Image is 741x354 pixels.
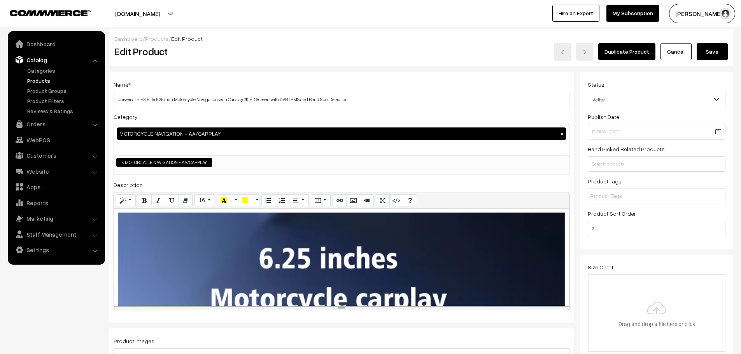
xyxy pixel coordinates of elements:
a: Products [25,77,102,85]
button: Link (CTRL+K) [333,194,347,207]
a: Customers [10,148,102,162]
label: Publish Date [588,113,619,121]
button: Ordered list (CTRL+SHIFT+NUM8) [275,194,289,207]
input: Enter Number [588,221,725,236]
a: Apps [10,180,102,194]
a: Hire an Expert [552,5,599,22]
img: COMMMERCE [10,10,91,16]
div: resize [114,306,569,310]
button: Full Screen [376,194,390,207]
button: Italic (CTRL+I) [151,194,165,207]
button: Paragraph [289,194,308,207]
button: More Color [252,194,259,207]
input: Product Tags [590,192,658,201]
a: Dashboard [114,35,143,42]
div: / / [114,35,728,43]
label: Description [114,181,143,189]
button: [PERSON_NAME] [669,4,735,23]
a: COMMMERCE [10,8,78,17]
button: Unordered list (CTRL+SHIFT+NUM7) [261,194,275,207]
a: Catalog [10,53,102,67]
button: Picture [346,194,360,207]
button: Background Color [238,194,252,207]
button: × [559,130,566,137]
a: Reviews & Ratings [25,107,102,115]
a: Product Filters [25,97,102,105]
label: Status [588,80,604,89]
a: Product Groups [25,87,102,95]
label: Size Chart [588,263,613,271]
label: Product Sort Order [588,209,636,218]
label: Product Images [114,337,154,345]
a: WebPOS [10,133,102,147]
a: Website [10,164,102,178]
button: Help [403,194,417,207]
span: Active [588,93,725,106]
a: Duplicate Product [598,43,655,60]
label: Hand Picked Related Products [588,145,665,153]
div: MOTORCYCLE NAVIGATION - AA/CARPLAY [117,127,566,140]
label: Name [114,80,131,89]
a: Staff Management [10,227,102,241]
button: Underline (CTRL+U) [165,194,179,207]
button: Code View [389,194,403,207]
button: Save [697,43,728,60]
img: left-arrow.png [560,50,565,54]
a: Categories [25,66,102,75]
a: Orders [10,117,102,131]
a: Marketing [10,211,102,225]
a: Settings [10,243,102,257]
img: user [720,8,731,19]
button: Font Size [194,194,215,207]
span: Edit Product [171,35,203,42]
button: Recent Color [217,194,231,207]
button: Style [116,194,136,207]
h2: Edit Product [114,45,363,58]
input: Name [114,92,569,107]
button: Video [360,194,374,207]
input: Search products [588,156,725,172]
a: My Subscription [606,5,659,22]
label: Product Tags [588,177,622,185]
a: Cancel [660,43,692,60]
button: Bold (CTRL+B) [138,194,152,207]
span: Active [588,92,725,107]
button: Remove Font Style (CTRL+\) [179,194,193,207]
button: [DOMAIN_NAME] [88,4,187,23]
a: Reports [10,196,102,210]
input: Publish Date [588,124,725,140]
img: right-arrow.png [582,50,587,54]
a: Products [145,35,169,42]
a: Dashboard [10,37,102,51]
span: 16 [199,197,205,203]
button: More Color [231,194,238,207]
button: Table [311,194,331,207]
